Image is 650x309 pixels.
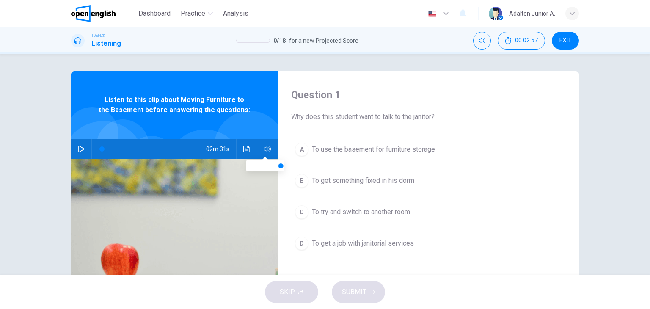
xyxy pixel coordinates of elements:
[138,8,171,19] span: Dashboard
[223,8,248,19] span: Analysis
[291,88,565,102] h4: Question 1
[177,6,216,21] button: Practice
[135,6,174,21] button: Dashboard
[206,139,236,159] span: 02m 31s
[312,238,414,248] span: To get a job with janitorial services
[295,237,308,250] div: D
[291,201,565,223] button: CTo try and switch to another room
[181,8,205,19] span: Practice
[99,95,250,115] span: Listen to this clip about Moving Furniture to the Basement before answering the questions:
[220,6,252,21] button: Analysis
[473,32,491,50] div: Mute
[312,176,414,186] span: To get something fixed in his dorm
[427,11,438,17] img: en
[291,139,565,160] button: ATo use the basement for furniture storage
[91,39,121,49] h1: Listening
[295,143,308,156] div: A
[498,32,545,50] div: Hide
[552,32,579,50] button: EXIT
[312,207,410,217] span: To try and switch to another room
[289,36,358,46] span: for a new Projected Score
[291,112,565,122] span: Why does this student want to talk to the janitor?
[291,170,565,191] button: BTo get something fixed in his dorm
[312,144,435,154] span: To use the basement for furniture storage
[71,5,135,22] a: OpenEnglish logo
[273,36,286,46] span: 0 / 18
[295,174,308,188] div: B
[515,37,538,44] span: 00:02:57
[498,32,545,50] button: 00:02:57
[240,139,253,159] button: Click to see the audio transcription
[91,33,105,39] span: TOEFL®
[559,37,572,44] span: EXIT
[295,205,308,219] div: C
[291,233,565,254] button: DTo get a job with janitorial services
[71,5,116,22] img: OpenEnglish logo
[509,8,555,19] div: Adalton Junior A.
[489,7,502,20] img: Profile picture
